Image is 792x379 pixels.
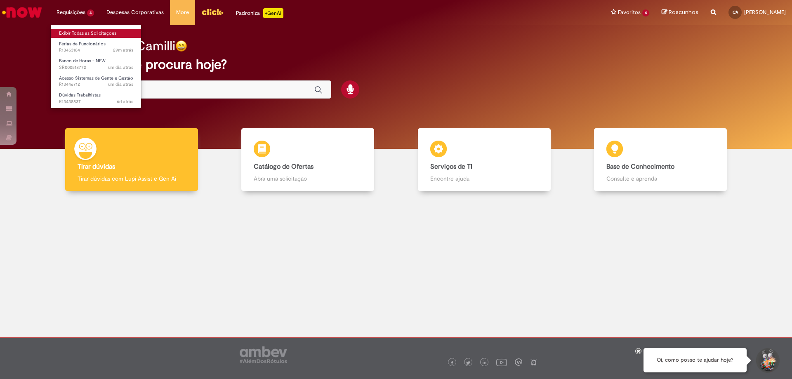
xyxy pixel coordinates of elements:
[78,174,186,183] p: Tirar dúvidas com Lupi Assist e Gen Ai
[618,8,641,16] span: Favoritos
[430,162,472,171] b: Serviços de TI
[51,74,141,89] a: Aberto R13446712 : Acesso Sistemas de Gente e Gestão
[51,56,141,72] a: Aberto SR000518772 : Banco de Horas - NEW
[59,47,133,54] span: R13453184
[263,8,283,18] p: +GenAi
[175,40,187,52] img: happy-face.png
[117,99,133,105] span: 6d atrás
[396,128,573,191] a: Serviços de TI Encontre ajuda
[59,75,133,81] span: Acesso Sistemas de Gente e Gestão
[51,29,141,38] a: Exibir Todas as Solicitações
[1,4,43,21] img: ServiceNow
[113,47,133,53] span: 29m atrás
[106,8,164,16] span: Despesas Corporativas
[59,81,133,88] span: R13446712
[176,8,189,16] span: More
[220,128,396,191] a: Catálogo de Ofertas Abra uma solicitação
[573,128,749,191] a: Base de Conhecimento Consulte e aprenda
[78,162,115,171] b: Tirar dúvidas
[515,358,522,366] img: logo_footer_workplace.png
[643,348,747,372] div: Oi, como posso te ajudar hoje?
[483,360,487,365] img: logo_footer_linkedin.png
[57,8,85,16] span: Requisições
[254,174,362,183] p: Abra uma solicitação
[755,348,780,373] button: Iniciar Conversa de Suporte
[108,81,133,87] time: 26/08/2025 08:37:48
[51,40,141,55] a: Aberto R13453184 : Férias de Funcionários
[59,58,106,64] span: Banco de Horas - NEW
[51,91,141,106] a: Aberto R13438837 : Dúvidas Trabalhistas
[733,9,738,15] span: CA
[744,9,786,16] span: [PERSON_NAME]
[108,81,133,87] span: um dia atrás
[59,92,101,98] span: Dúvidas Trabalhistas
[496,357,507,367] img: logo_footer_youtube.png
[466,361,470,365] img: logo_footer_twitter.png
[430,174,538,183] p: Encontre ajuda
[113,47,133,53] time: 27/08/2025 15:31:30
[240,346,287,363] img: logo_footer_ambev_rotulo_gray.png
[50,25,141,108] ul: Requisições
[59,41,106,47] span: Férias de Funcionários
[59,99,133,105] span: R13438837
[201,6,224,18] img: click_logo_yellow_360x200.png
[117,99,133,105] time: 22/08/2025 09:52:22
[530,358,537,366] img: logo_footer_naosei.png
[87,9,94,16] span: 4
[662,9,698,16] a: Rascunhos
[71,57,721,72] h2: O que você procura hoje?
[669,8,698,16] span: Rascunhos
[606,162,674,171] b: Base de Conhecimento
[642,9,649,16] span: 4
[254,162,313,171] b: Catálogo de Ofertas
[59,64,133,71] span: SR000518772
[236,8,283,18] div: Padroniza
[43,128,220,191] a: Tirar dúvidas Tirar dúvidas com Lupi Assist e Gen Ai
[108,64,133,71] time: 26/08/2025 11:16:06
[108,64,133,71] span: um dia atrás
[606,174,714,183] p: Consulte e aprenda
[450,361,454,365] img: logo_footer_facebook.png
